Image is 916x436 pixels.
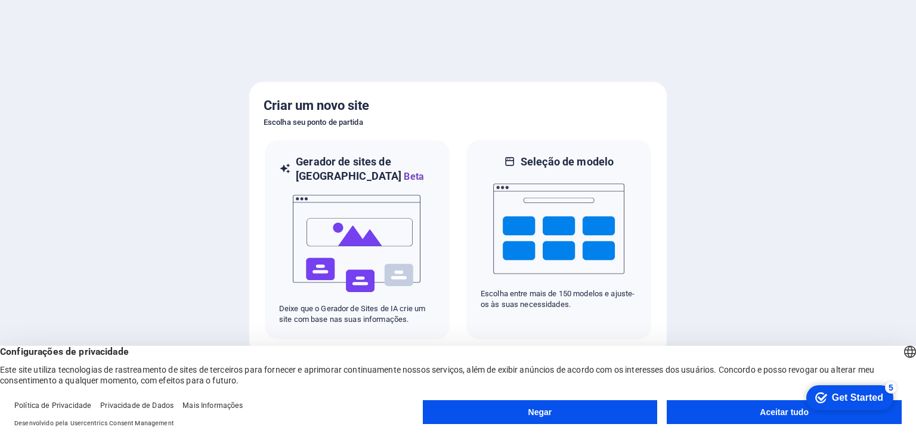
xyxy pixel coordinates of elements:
[264,118,363,127] font: Escolha seu ponto de partida
[88,2,100,14] div: 5
[481,289,635,309] font: Escolha entre mais de 150 modelos e ajuste-os às suas necessidades.
[264,139,451,340] div: Gerador de sites de [GEOGRAPHIC_DATA]BetaaiDeixe que o Gerador de Sites de IA crie um site com ba...
[404,171,424,182] font: Beta
[296,155,401,182] font: Gerador de sites de [GEOGRAPHIC_DATA]
[521,155,614,168] font: Seleção de modelo
[279,304,425,324] font: Deixe que o Gerador de Sites de IA crie um site com base nas suas informações.
[10,6,97,31] div: Get Started 5 items remaining, 0% complete
[264,98,369,113] font: Criar um novo site
[35,13,86,24] div: Get Started
[292,184,423,303] img: ai
[465,139,652,340] div: Seleção de modeloEscolha entre mais de 150 modelos e ajuste-os às suas necessidades.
